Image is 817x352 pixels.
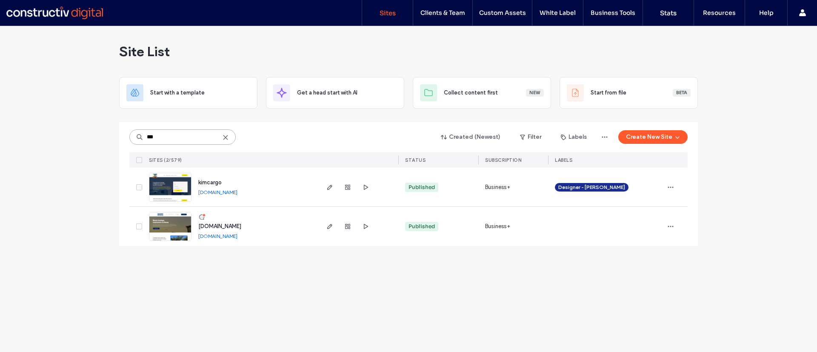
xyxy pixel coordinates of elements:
[198,179,222,186] span: kimcargo
[485,157,521,163] span: SUBSCRIPTION
[198,233,237,239] a: [DOMAIN_NAME]
[618,130,688,144] button: Create New Site
[759,9,774,17] label: Help
[444,89,498,97] span: Collect content first
[553,130,594,144] button: Labels
[198,223,241,229] span: [DOMAIN_NAME]
[555,157,572,163] span: LABELS
[198,179,222,186] a: kimcargo
[19,6,37,14] span: Help
[540,9,576,17] label: White Label
[119,43,170,60] span: Site List
[591,9,635,17] label: Business Tools
[485,222,510,231] span: Business+
[408,223,435,230] div: Published
[660,9,677,17] label: Stats
[380,9,396,17] label: Sites
[413,77,551,109] div: Collect content firstNew
[150,89,205,97] span: Start with a template
[526,89,544,97] div: New
[558,183,625,191] span: Designer - [PERSON_NAME]
[149,157,182,163] span: SITES (2/579)
[703,9,736,17] label: Resources
[297,89,357,97] span: Get a head start with AI
[198,189,237,195] a: [DOMAIN_NAME]
[673,89,691,97] div: Beta
[198,223,241,230] a: [DOMAIN_NAME]
[420,9,465,17] label: Clients & Team
[405,157,426,163] span: STATUS
[485,183,510,192] span: Business+
[560,77,698,109] div: Start from fileBeta
[511,130,550,144] button: Filter
[591,89,626,97] span: Start from file
[408,183,435,191] div: Published
[434,130,508,144] button: Created (Newest)
[479,9,526,17] label: Custom Assets
[119,77,257,109] div: Start with a template
[266,77,404,109] div: Get a head start with AI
